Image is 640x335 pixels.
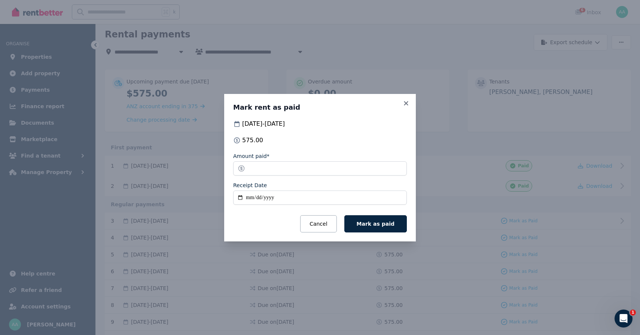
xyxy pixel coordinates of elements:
[615,310,633,328] iframe: Intercom live chat
[233,152,269,160] label: Amount paid*
[242,136,263,145] span: 575.00
[242,119,285,128] span: [DATE] - [DATE]
[233,182,267,189] label: Receipt Date
[300,215,336,232] button: Cancel
[233,103,407,112] h3: Mark rent as paid
[357,221,394,227] span: Mark as paid
[344,215,407,232] button: Mark as paid
[630,310,636,316] span: 1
